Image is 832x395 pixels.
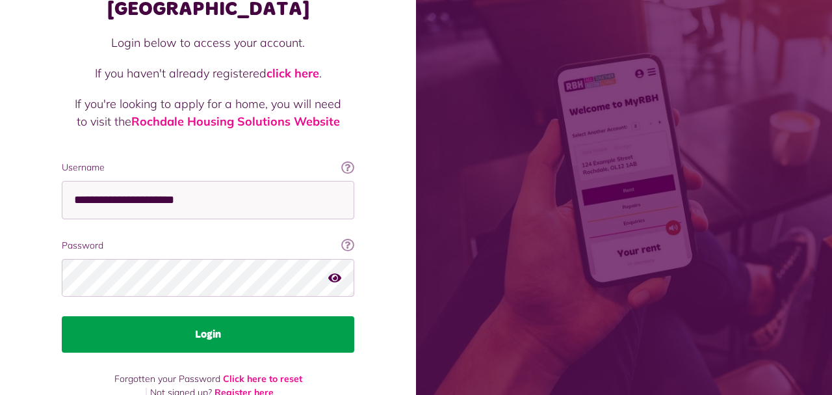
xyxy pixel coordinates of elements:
[266,66,319,81] a: click here
[223,373,302,385] a: Click here to reset
[75,34,341,51] p: Login below to access your account.
[75,64,341,82] p: If you haven't already registered .
[131,114,340,129] a: Rochdale Housing Solutions Website
[75,95,341,130] p: If you're looking to apply for a home, you will need to visit the
[62,161,354,174] label: Username
[62,239,354,252] label: Password
[114,373,220,385] span: Forgotten your Password
[62,316,354,353] button: Login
